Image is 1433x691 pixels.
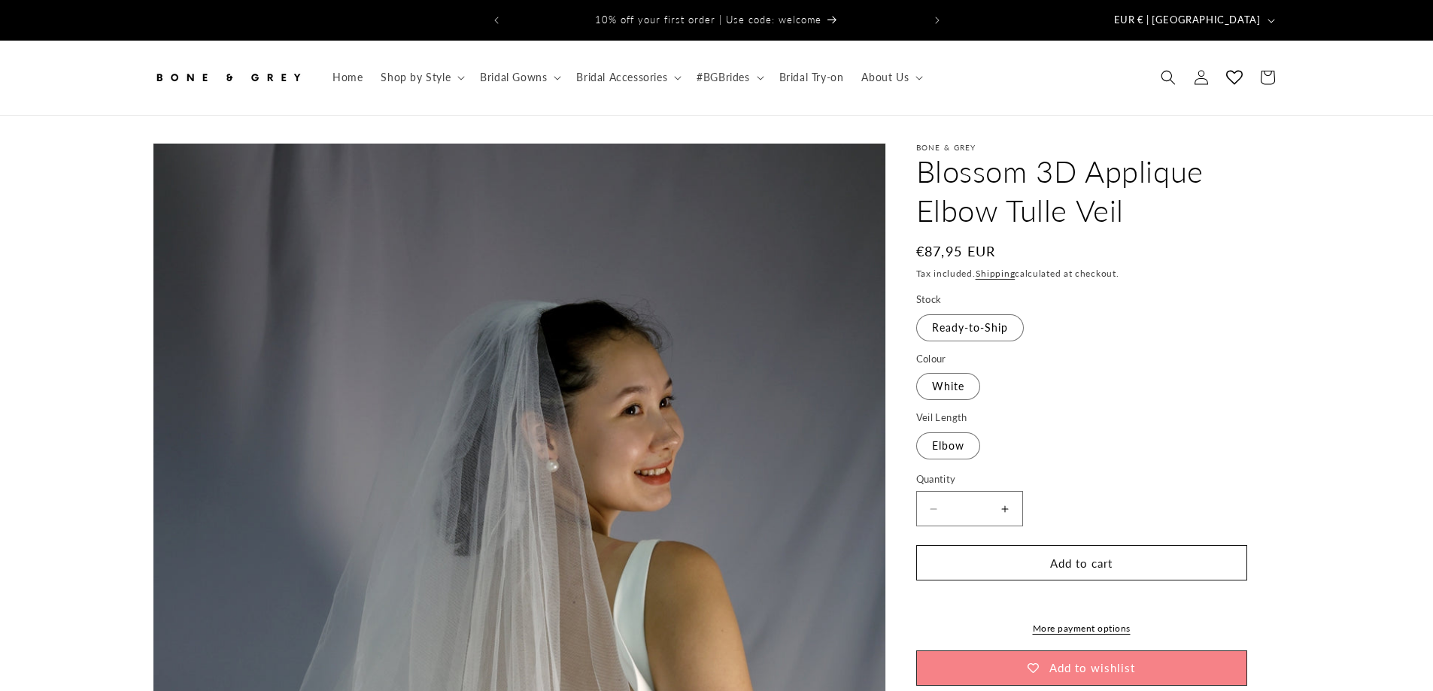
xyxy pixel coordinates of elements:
span: #BGBrides [697,71,749,84]
span: Bridal Gowns [480,71,547,84]
summary: Shop by Style [372,62,471,93]
button: Previous announcement [480,6,513,35]
legend: Colour [916,352,948,367]
summary: #BGBrides [688,62,770,93]
span: EUR € | [GEOGRAPHIC_DATA] [1114,13,1261,28]
summary: Search [1152,61,1185,94]
button: Add to wishlist [916,650,1247,686]
img: Bone and Grey Bridal [153,61,303,94]
h1: Blossom 3D Applique Elbow Tulle Veil [916,152,1281,230]
summary: Bridal Gowns [471,62,567,93]
a: More payment options [916,622,1247,635]
button: EUR € | [GEOGRAPHIC_DATA] [1105,6,1281,35]
legend: Stock [916,292,943,308]
button: Next announcement [921,6,954,35]
a: Shipping [976,268,1016,279]
span: Bridal Accessories [576,71,667,84]
a: Bridal Try-on [770,62,853,93]
span: Home [332,71,363,84]
label: Ready-to-Ship [916,314,1024,341]
span: €87,95 EUR [916,241,996,262]
summary: Bridal Accessories [567,62,688,93]
label: White [916,373,980,400]
summary: About Us [852,62,929,93]
div: Tax included. calculated at checkout. [916,266,1281,281]
label: Elbow [916,432,980,459]
span: Bridal Try-on [779,71,844,84]
label: Quantity [916,472,1247,487]
span: About Us [861,71,909,84]
legend: Veil Length [916,411,969,426]
p: Bone & Grey [916,143,1281,152]
a: Home [323,62,372,93]
button: Add to cart [916,545,1247,580]
span: Shop by Style [381,71,451,84]
a: Bone and Grey Bridal [147,56,308,100]
span: 10% off your first order | Use code: welcome [595,14,821,26]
